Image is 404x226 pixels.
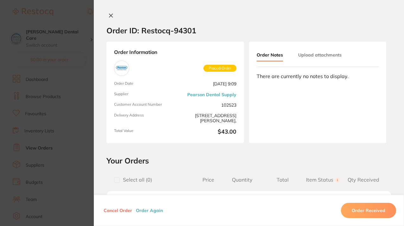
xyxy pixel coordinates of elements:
a: Pearson Dental Supply [187,92,236,97]
span: Order Date [114,81,173,87]
button: Order Notes [257,49,283,62]
span: Customer Account Number [114,102,173,108]
button: Order Received [341,203,396,218]
span: Total Value [114,129,173,136]
span: Qty Received [343,177,384,183]
span: [DATE] 9:09 [178,81,236,87]
span: Item Status [303,177,343,183]
span: Total [262,177,303,183]
span: Supplier [114,92,173,97]
span: Quantity [222,177,262,183]
button: Upload attachments [298,49,342,61]
h2: Your Orders [106,156,391,165]
b: $43.00 [178,129,236,136]
span: Select all ( 0 ) [120,177,152,183]
button: Cancel Order [102,208,134,213]
strong: Order Information [114,49,236,56]
span: Placed Order [203,65,236,72]
span: 102523 [178,102,236,108]
span: Price [195,177,222,183]
button: Order Again [134,208,165,213]
h2: Order ID: Restocq- 94301 [106,26,196,35]
span: [STREET_ADDRESS][PERSON_NAME], [178,113,236,123]
div: There are currently no notes to display. [257,73,379,79]
img: Pearson Dental Supply [116,62,128,74]
span: Delivery Address [114,113,173,123]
